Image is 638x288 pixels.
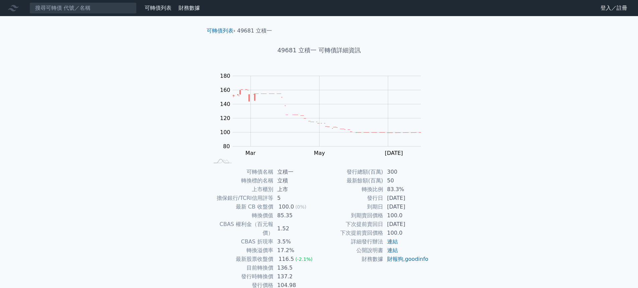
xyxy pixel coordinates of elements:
td: 最新餘額(百萬) [319,176,383,185]
td: 136.5 [273,264,319,272]
td: [DATE] [383,194,429,203]
td: 最新 CB 收盤價 [209,203,273,211]
td: 轉換比例 [319,185,383,194]
td: 財務數據 [319,255,383,264]
tspan: 180 [220,73,230,79]
td: 轉換標的名稱 [209,176,273,185]
a: goodinfo [405,256,428,262]
tspan: 100 [220,129,230,135]
tspan: 140 [220,101,230,107]
td: 300 [383,168,429,176]
td: , [383,255,429,264]
td: 上市 [273,185,319,194]
tspan: [DATE] [385,150,403,156]
td: 公開說明書 [319,246,383,255]
td: 100.0 [383,229,429,237]
td: CBAS 權利金（百元報價） [209,220,273,237]
tspan: 120 [220,115,230,121]
a: 可轉債列表 [207,27,233,34]
tspan: May [314,150,325,156]
a: 可轉債列表 [145,5,171,11]
td: 85.35 [273,211,319,220]
td: 1.52 [273,220,319,237]
td: 到期賣回價格 [319,211,383,220]
input: 搜尋可轉債 代號／名稱 [29,2,137,14]
td: 發行日 [319,194,383,203]
a: 登入／註冊 [595,3,633,13]
td: 詳細發行辦法 [319,237,383,246]
td: 3.5% [273,237,319,246]
td: [DATE] [383,203,429,211]
td: 到期日 [319,203,383,211]
td: 立積 [273,176,319,185]
td: CBAS 折現率 [209,237,273,246]
tspan: Mar [245,150,256,156]
td: 轉換溢價率 [209,246,273,255]
td: 立積一 [273,168,319,176]
tspan: 160 [220,87,230,93]
td: 5 [273,194,319,203]
a: 連結 [387,247,398,253]
td: 下次提前賣回日 [319,220,383,229]
td: 50 [383,176,429,185]
td: 上市櫃別 [209,185,273,194]
td: 發行總額(百萬) [319,168,383,176]
td: 17.2% [273,246,319,255]
td: 最新股票收盤價 [209,255,273,264]
a: 財務數據 [179,5,200,11]
a: 連結 [387,238,398,245]
tspan: 80 [223,143,230,150]
li: 49681 立積一 [237,27,272,35]
td: 轉換價值 [209,211,273,220]
td: 137.2 [273,272,319,281]
h1: 49681 立積一 可轉債詳細資訊 [201,46,437,55]
td: 目前轉換價 [209,264,273,272]
td: [DATE] [383,220,429,229]
div: 116.5 [277,255,295,264]
li: › [207,27,235,35]
td: 發行時轉換價 [209,272,273,281]
a: 財報狗 [387,256,403,262]
td: 擔保銀行/TCRI信用評等 [209,194,273,203]
div: 100.0 [277,203,295,211]
span: (0%) [295,204,306,210]
span: (-2.1%) [295,256,313,262]
td: 100.0 [383,211,429,220]
td: 可轉債名稱 [209,168,273,176]
g: Chart [217,73,431,170]
td: 下次提前賣回價格 [319,229,383,237]
td: 83.3% [383,185,429,194]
